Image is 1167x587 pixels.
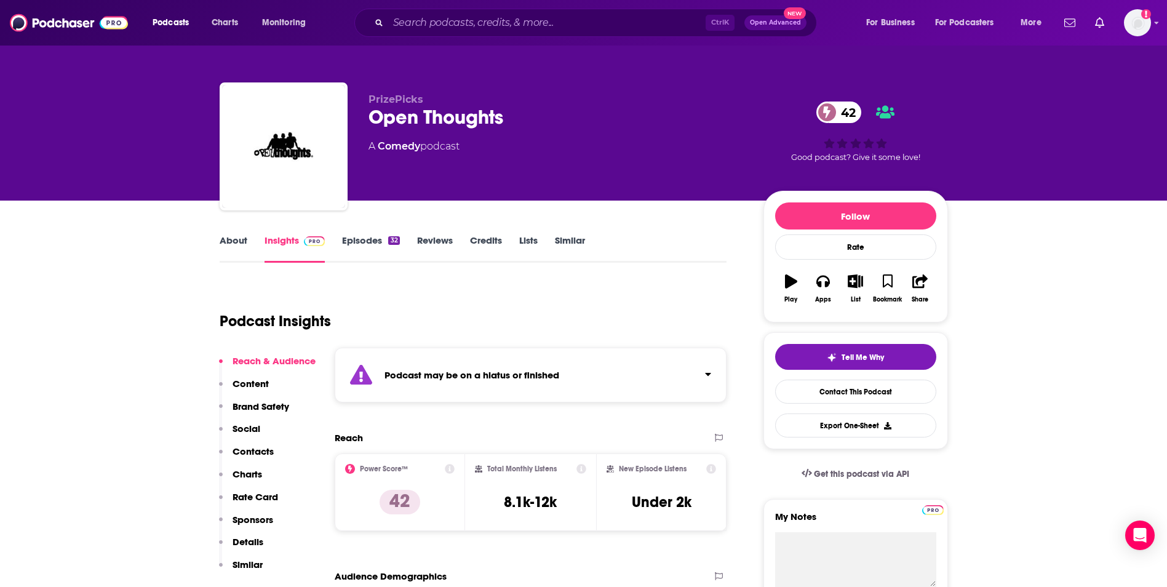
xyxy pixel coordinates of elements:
[829,102,862,123] span: 42
[775,413,936,437] button: Export One-Sheet
[335,432,363,444] h2: Reach
[219,514,273,537] button: Sponsors
[368,139,460,154] div: A podcast
[233,468,262,480] p: Charts
[10,11,128,34] img: Podchaser - Follow, Share and Rate Podcasts
[144,13,205,33] button: open menu
[487,465,557,473] h2: Total Monthly Listens
[873,296,902,303] div: Bookmark
[233,423,260,434] p: Social
[1012,13,1057,33] button: open menu
[519,234,538,263] a: Lists
[384,369,559,381] strong: Podcast may be on a hiatus or finished
[912,296,928,303] div: Share
[380,490,420,514] p: 42
[815,296,831,303] div: Apps
[153,14,189,31] span: Podcasts
[233,559,263,570] p: Similar
[775,266,807,311] button: Play
[1124,9,1151,36] button: Show profile menu
[872,266,904,311] button: Bookmark
[342,234,399,263] a: Episodes32
[763,94,948,170] div: 42Good podcast? Give it some love!
[827,353,837,362] img: tell me why sparkle
[1124,9,1151,36] img: User Profile
[706,15,735,31] span: Ctrl K
[335,348,727,402] section: Click to expand status details
[904,266,936,311] button: Share
[1125,521,1155,550] div: Open Intercom Messenger
[922,505,944,515] img: Podchaser Pro
[219,445,274,468] button: Contacts
[388,13,706,33] input: Search podcasts, credits, & more...
[233,378,269,389] p: Content
[233,355,316,367] p: Reach & Audience
[219,559,263,581] button: Similar
[219,491,278,514] button: Rate Card
[775,511,936,532] label: My Notes
[265,234,325,263] a: InsightsPodchaser Pro
[775,344,936,370] button: tell me why sparkleTell Me Why
[775,380,936,404] a: Contact This Podcast
[791,153,920,162] span: Good podcast? Give it some love!
[233,514,273,525] p: Sponsors
[807,266,839,311] button: Apps
[1059,12,1080,33] a: Show notifications dropdown
[750,20,801,26] span: Open Advanced
[775,234,936,260] div: Rate
[233,491,278,503] p: Rate Card
[792,459,920,489] a: Get this podcast via API
[204,13,245,33] a: Charts
[219,423,260,445] button: Social
[858,13,930,33] button: open menu
[219,536,263,559] button: Details
[219,378,269,401] button: Content
[304,236,325,246] img: Podchaser Pro
[233,401,289,412] p: Brand Safety
[504,493,557,511] h3: 8.1k-12k
[1021,14,1042,31] span: More
[233,445,274,457] p: Contacts
[220,312,331,330] h1: Podcast Insights
[935,14,994,31] span: For Podcasters
[619,465,687,473] h2: New Episode Listens
[775,202,936,230] button: Follow
[360,465,408,473] h2: Power Score™
[378,140,420,152] a: Comedy
[632,493,691,511] h3: Under 2k
[1090,12,1109,33] a: Show notifications dropdown
[253,13,322,33] button: open menu
[470,234,502,263] a: Credits
[555,234,585,263] a: Similar
[927,13,1012,33] button: open menu
[842,353,884,362] span: Tell Me Why
[219,401,289,423] button: Brand Safety
[219,468,262,491] button: Charts
[212,14,238,31] span: Charts
[1141,9,1151,19] svg: Add a profile image
[851,296,861,303] div: List
[784,7,806,19] span: New
[219,355,316,378] button: Reach & Audience
[220,234,247,263] a: About
[335,570,447,582] h2: Audience Demographics
[233,536,263,548] p: Details
[922,503,944,515] a: Pro website
[368,94,423,105] span: PrizePicks
[388,236,399,245] div: 32
[866,14,915,31] span: For Business
[366,9,829,37] div: Search podcasts, credits, & more...
[839,266,871,311] button: List
[814,469,909,479] span: Get this podcast via API
[1124,9,1151,36] span: Logged in as alisontucker
[417,234,453,263] a: Reviews
[744,15,807,30] button: Open AdvancedNew
[262,14,306,31] span: Monitoring
[784,296,797,303] div: Play
[222,85,345,208] img: Open Thoughts
[816,102,862,123] a: 42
